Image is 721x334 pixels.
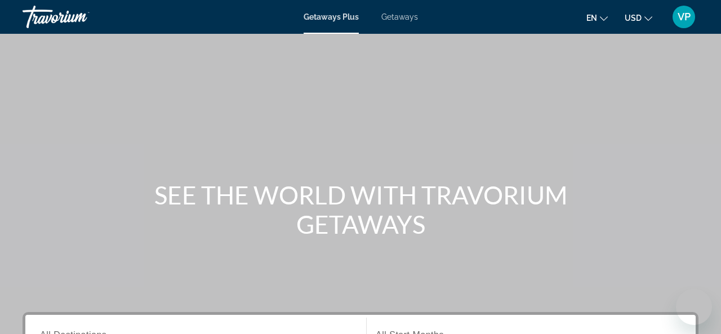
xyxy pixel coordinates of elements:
button: Change language [586,10,608,26]
span: USD [625,14,642,23]
span: VP [678,11,691,23]
a: Getaways Plus [304,12,359,21]
button: Change currency [625,10,652,26]
a: Getaways [381,12,418,21]
span: en [586,14,597,23]
button: User Menu [669,5,698,29]
a: Travorium [23,2,135,32]
h1: SEE THE WORLD WITH TRAVORIUM GETAWAYS [149,180,572,239]
iframe: Button to launch messaging window [676,289,712,325]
